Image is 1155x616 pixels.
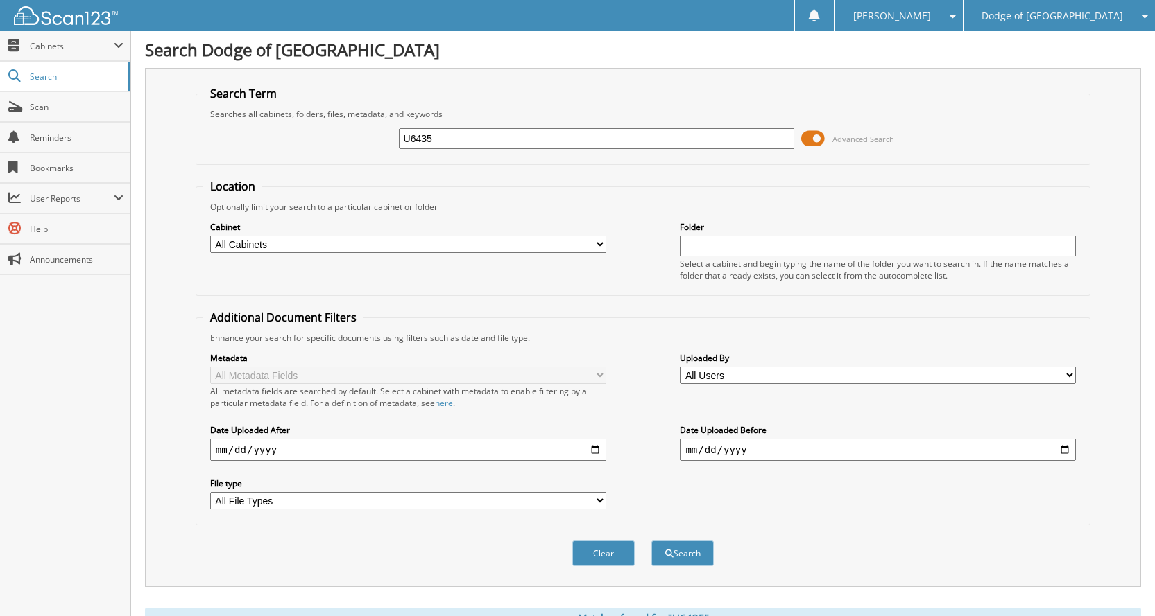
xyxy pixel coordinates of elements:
div: All metadata fields are searched by default. Select a cabinet with metadata to enable filtering b... [210,385,606,409]
label: Folder [680,221,1076,233]
span: Dodge of [GEOGRAPHIC_DATA] [982,12,1123,20]
span: Announcements [30,254,123,265]
input: start [210,439,606,461]
span: Advanced Search [832,134,894,144]
span: User Reports [30,193,114,204]
div: Enhance your search for specific documents using filters such as date and file type. [203,332,1083,344]
span: Reminders [30,132,123,143]
a: here [435,397,453,409]
label: Uploaded By [680,352,1076,364]
input: end [680,439,1076,461]
span: Help [30,223,123,235]
span: Cabinets [30,40,114,52]
label: Cabinet [210,221,606,233]
legend: Search Term [203,86,284,101]
span: [PERSON_NAME] [853,12,931,20]
button: Search [651,540,714,566]
div: Select a cabinet and begin typing the name of the folder you want to search in. If the name match... [680,258,1076,281]
h1: Search Dodge of [GEOGRAPHIC_DATA] [145,38,1141,61]
label: Date Uploaded After [210,424,606,436]
label: File type [210,477,606,489]
span: Bookmarks [30,162,123,174]
button: Clear [572,540,635,566]
label: Date Uploaded Before [680,424,1076,436]
div: Searches all cabinets, folders, files, metadata, and keywords [203,108,1083,120]
div: Optionally limit your search to a particular cabinet or folder [203,201,1083,213]
span: Search [30,71,121,82]
span: Scan [30,101,123,113]
img: scan123-logo-white.svg [14,6,118,25]
legend: Location [203,179,262,194]
label: Metadata [210,352,606,364]
legend: Additional Document Filters [203,310,363,325]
